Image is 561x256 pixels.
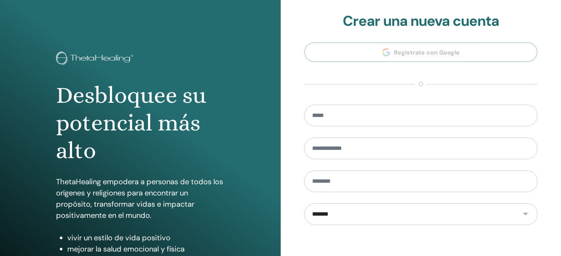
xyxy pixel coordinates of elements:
h1: Desbloquee su potencial más alto [56,81,224,165]
span: o [415,80,427,89]
li: mejorar la salud emocional y física [67,243,224,255]
h2: Crear una nueva cuenta [304,13,538,30]
li: vivir un estilo de vida positivo [67,232,224,243]
p: ThetaHealing empodera a personas de todos los orígenes y religiones para encontrar un propósito, ... [56,176,224,221]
